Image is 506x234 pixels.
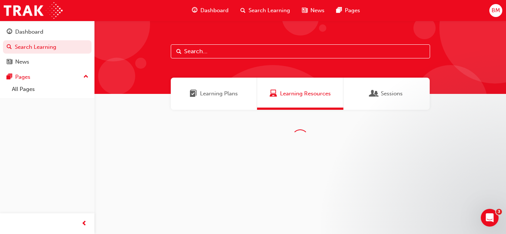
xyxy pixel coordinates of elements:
[7,59,12,65] span: news-icon
[81,219,87,228] span: prev-icon
[4,2,63,19] img: Trak
[192,6,197,15] span: guage-icon
[296,3,330,18] a: news-iconNews
[234,3,296,18] a: search-iconSearch Learning
[7,44,12,51] span: search-icon
[200,89,238,98] span: Learning Plans
[310,6,324,15] span: News
[7,29,12,35] span: guage-icon
[15,58,29,66] div: News
[176,47,182,56] span: Search
[358,162,506,214] iframe: Intercom notifications message
[489,4,502,17] button: BM
[492,6,500,15] span: BM
[3,40,91,54] a: Search Learning
[200,6,229,15] span: Dashboard
[257,78,343,110] a: Learning ResourcesLearning Resources
[7,74,12,81] span: pages-icon
[9,84,91,95] a: All Pages
[343,78,430,110] a: SessionsSessions
[190,89,197,98] span: Learning Plans
[330,3,366,18] a: pages-iconPages
[3,70,91,84] button: Pages
[83,72,89,82] span: up-icon
[3,24,91,70] button: DashboardSearch LearningNews
[370,89,378,98] span: Sessions
[481,209,499,227] iframe: Intercom live chat
[171,78,257,110] a: Learning PlansLearning Plans
[280,89,331,98] span: Learning Resources
[302,6,307,15] span: news-icon
[345,6,360,15] span: Pages
[3,55,91,69] a: News
[15,28,43,36] div: Dashboard
[240,6,246,15] span: search-icon
[3,25,91,39] a: Dashboard
[270,89,277,98] span: Learning Resources
[336,6,342,15] span: pages-icon
[249,6,290,15] span: Search Learning
[15,73,30,81] div: Pages
[381,89,403,98] span: Sessions
[186,3,234,18] a: guage-iconDashboard
[171,44,430,58] input: Search...
[496,209,502,215] span: 3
